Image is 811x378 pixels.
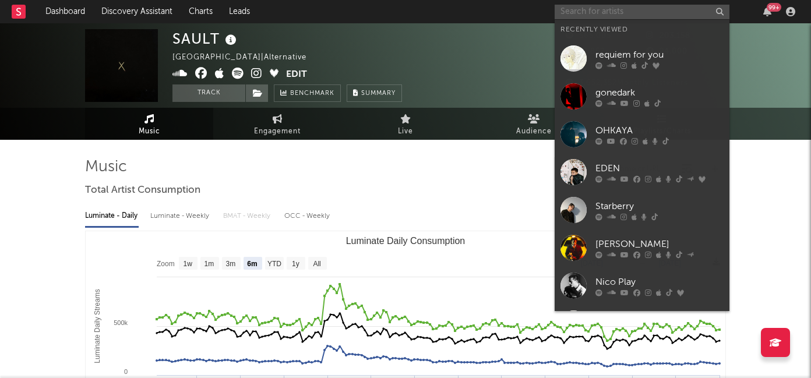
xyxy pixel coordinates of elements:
a: gonedark [555,77,729,115]
div: gonedark [595,86,724,100]
div: Luminate - Daily [85,206,139,226]
a: Music [85,108,213,140]
text: 1y [292,260,299,268]
a: Engagement [213,108,341,140]
div: Luminate - Weekly [150,206,211,226]
text: 6m [247,260,257,268]
div: Starberry [595,199,724,213]
a: EDEN [555,153,729,191]
div: OHKAYA [595,123,724,137]
a: Live [341,108,470,140]
div: [PERSON_NAME] [595,237,724,251]
span: Audience [516,125,552,139]
a: Nico Play [555,267,729,305]
button: Edit [286,68,307,82]
text: 1m [204,260,214,268]
span: Benchmark [290,87,334,101]
text: 3m [226,260,236,268]
text: Luminate Daily Consumption [346,236,466,246]
div: SAULT [172,29,239,48]
a: Audience [470,108,598,140]
div: requiem for you [595,48,724,62]
button: Summary [347,84,402,102]
div: EDEN [595,161,724,175]
text: YTD [267,260,281,268]
span: Live [398,125,413,139]
text: Zoom [157,260,175,268]
text: 0 [124,368,128,375]
div: OCC - Weekly [284,206,331,226]
a: Benchmark [274,84,341,102]
span: Engagement [254,125,301,139]
text: 500k [114,319,128,326]
span: Summary [361,90,396,97]
button: 99+ [763,7,771,16]
span: Music [139,125,160,139]
input: Search for artists [555,5,729,19]
div: Recently Viewed [560,23,724,37]
a: Starberry [555,191,729,229]
text: All [313,260,320,268]
text: 1w [184,260,193,268]
div: 99 + [767,3,781,12]
span: Total Artist Consumption [85,183,200,197]
a: Our Mirage [555,305,729,342]
div: Nico Play [595,275,724,289]
a: requiem for you [555,40,729,77]
a: [PERSON_NAME] [555,229,729,267]
text: Luminate Daily Streams [93,289,101,363]
a: OHKAYA [555,115,729,153]
button: Track [172,84,245,102]
div: [GEOGRAPHIC_DATA] | Alternative [172,51,320,65]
